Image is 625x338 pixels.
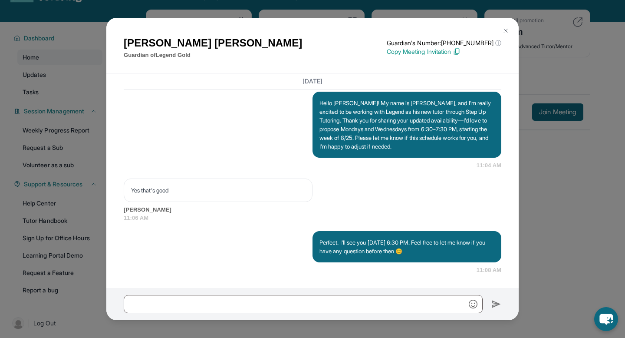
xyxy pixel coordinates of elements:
span: 11:04 AM [477,161,501,170]
p: Hello [PERSON_NAME]! My name is [PERSON_NAME], and I’m really excited to be working with Legend a... [319,99,494,151]
p: Perfect. I'll see you [DATE] 6:30 PM. Feel free to let me know if you have any question before th... [319,238,494,255]
p: Guardian's Number: [PHONE_NUMBER] [387,39,501,47]
button: chat-button [594,307,618,331]
img: Close Icon [502,27,509,34]
p: Yes that's good [131,186,305,195]
span: ⓘ [495,39,501,47]
h3: [DATE] [124,77,501,86]
span: 11:08 AM [477,266,501,275]
p: Copy Meeting Invitation [387,47,501,56]
h1: [PERSON_NAME] [PERSON_NAME] [124,35,302,51]
span: [PERSON_NAME] [124,205,501,214]
span: 11:06 AM [124,214,501,222]
img: Emoji [469,300,477,308]
p: Guardian of Legend Gold [124,51,302,60]
img: Send icon [491,299,501,309]
img: Copy Icon [453,48,461,56]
